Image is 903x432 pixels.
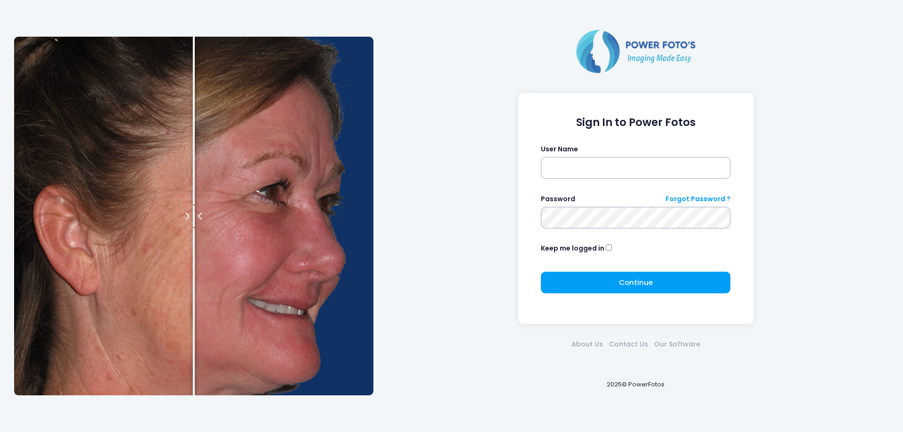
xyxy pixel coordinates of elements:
[651,339,703,349] a: Our Software
[568,339,606,349] a: About Us
[606,339,651,349] a: Contact Us
[541,116,730,129] h1: Sign In to Power Fotos
[665,194,730,204] a: Forgot Password ?
[541,272,730,293] button: Continue
[572,28,699,75] img: Logo
[541,243,604,253] label: Keep me logged in
[541,144,578,154] label: User Name
[619,277,653,287] span: Continue
[541,194,575,204] label: Password
[382,364,889,404] div: 2025© PowerFotos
